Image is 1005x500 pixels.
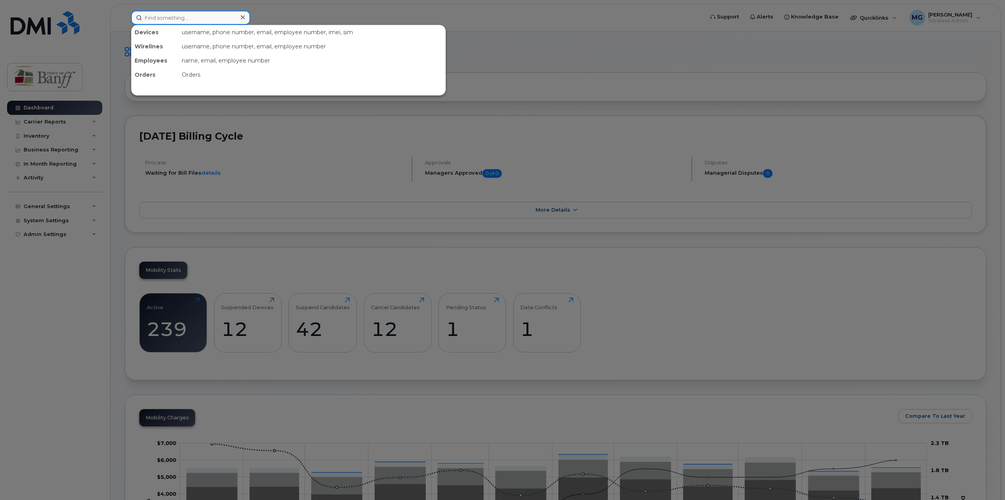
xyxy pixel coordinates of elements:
[131,25,179,39] div: Devices
[131,39,179,54] div: Wirelines
[179,25,445,39] div: username, phone number, email, employee number, imei, sim
[179,39,445,54] div: username, phone number, email, employee number
[131,68,179,82] div: Orders
[179,68,445,82] div: Orders
[179,54,445,68] div: name, email, employee number
[131,54,179,68] div: Employees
